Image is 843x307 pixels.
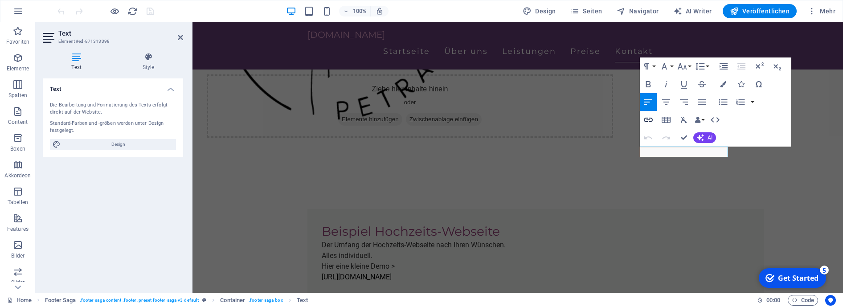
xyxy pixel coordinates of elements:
span: Design [63,139,173,150]
button: 100% [339,6,371,16]
p: Akkordeon [4,172,31,179]
span: AI [708,135,712,140]
div: Get Started [24,8,65,18]
button: Icons [733,75,749,93]
div: Design (Strg+Alt+Y) [519,4,560,18]
span: Klick zum Auswählen. Doppelklick zum Bearbeiten [297,295,308,306]
span: Code [792,295,814,306]
span: . footer-saga-box [249,295,283,306]
p: Spalten [8,92,27,99]
button: Paragraph Format [640,57,657,75]
button: Colors [715,75,732,93]
p: Bilder [11,252,25,259]
button: AI Writer [670,4,716,18]
span: Klick zum Auswählen. Doppelklick zum Bearbeiten [45,295,76,306]
button: Navigator [613,4,663,18]
button: Data Bindings [693,111,706,129]
button: Confirm (Ctrl+⏎) [675,129,692,147]
h4: Text [43,53,114,71]
div: 5 [66,1,75,10]
button: Design [50,139,176,150]
p: Slider [11,279,25,286]
button: Klicke hier, um den Vorschau-Modus zu verlassen [109,6,120,16]
h2: Text [58,29,183,37]
button: Align Center [658,93,675,111]
button: Strikethrough [693,75,710,93]
p: Content [8,119,28,126]
span: Design [523,7,556,16]
span: Navigator [617,7,659,16]
button: AI [693,132,716,143]
p: Favoriten [6,38,29,45]
p: Boxen [10,145,25,152]
button: Decrease Indent [733,57,750,75]
p: Features [7,225,29,233]
button: Clear Formatting [675,111,692,129]
button: HTML [707,111,724,129]
button: Veröffentlichen [723,4,797,18]
button: Seiten [567,4,606,18]
p: Elemente [7,65,29,72]
span: AI Writer [673,7,712,16]
button: Italic (Ctrl+I) [658,75,675,93]
button: Increase Indent [715,57,732,75]
button: Ordered List [749,93,756,111]
button: Bold (Ctrl+B) [640,75,657,93]
span: . footer-saga-content .footer .preset-footer-saga-v3-default [80,295,199,306]
button: Code [788,295,818,306]
button: Font Size [675,57,692,75]
a: Klick, um Auswahl aufzuheben. Doppelklick öffnet Seitenverwaltung [7,295,32,306]
button: Underline (Ctrl+U) [675,75,692,93]
button: reload [127,6,138,16]
span: 00 00 [766,295,780,306]
button: Align Justify [693,93,710,111]
div: Get Started 5 items remaining, 0% complete [5,4,72,23]
button: Ordered List [732,93,749,111]
h6: 100% [352,6,367,16]
button: Subscript [769,57,786,75]
span: : [773,297,774,303]
h4: Style [114,53,183,71]
button: Align Right [675,93,692,111]
h4: Text [43,78,183,94]
h6: Session-Zeit [757,295,781,306]
i: Dieses Element ist ein anpassbares Preset [202,298,206,303]
span: Klick zum Auswählen. Doppelklick zum Bearbeiten [220,295,245,306]
div: Standard-Farben und -größen werden unter Design festgelegt. [50,120,176,135]
button: Insert Link [640,111,657,129]
p: Tabellen [8,199,28,206]
div: Die Bearbeitung und Formatierung des Texts erfolgt direkt auf der Website. [50,102,176,116]
nav: breadcrumb [45,295,308,306]
button: Design [519,4,560,18]
span: Seiten [570,7,602,16]
button: Undo (Ctrl+Z) [640,129,657,147]
span: Veröffentlichen [730,7,790,16]
button: Font Family [658,57,675,75]
h3: Element #ed-871313398 [58,37,165,45]
button: Unordered List [715,93,732,111]
i: Seite neu laden [127,6,138,16]
button: Usercentrics [825,295,836,306]
button: Align Left [640,93,657,111]
span: Mehr [807,7,835,16]
i: Bei Größenänderung Zoomstufe automatisch an das gewählte Gerät anpassen. [376,7,384,15]
button: Superscript [751,57,768,75]
button: Mehr [804,4,839,18]
button: Line Height [693,57,710,75]
button: Special Characters [750,75,767,93]
button: Redo (Ctrl+Shift+Z) [658,129,675,147]
button: Insert Table [658,111,675,129]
